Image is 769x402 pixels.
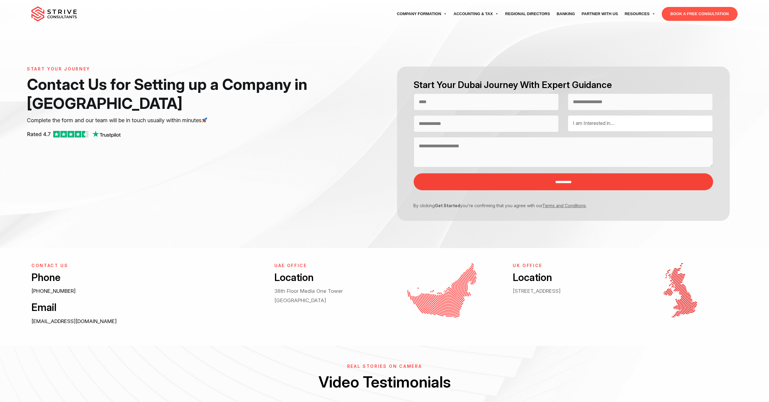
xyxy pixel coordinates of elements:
h2: Start Your Dubai Journey With Expert Guidance [414,79,713,91]
a: Partner with Us [578,5,621,22]
h6: UAE OFFICE [274,263,380,268]
span: I am Interested in… [573,120,615,126]
h6: START YOUR JOURNEY [27,67,334,72]
h3: Location [513,271,618,284]
img: main-logo.svg [31,6,77,21]
p: 38th Floor Media One Tower [GEOGRAPHIC_DATA] [274,286,380,305]
p: [STREET_ADDRESS] [513,286,618,296]
a: BOOK A FREE CONSULTATION [662,7,738,21]
a: Company Formation [393,5,450,22]
a: Accounting & Tax [450,5,502,22]
h6: CONTACT US [31,263,261,268]
h6: UK Office [513,263,618,268]
a: [PHONE_NUMBER] [31,288,76,294]
a: Regional Directors [502,5,553,22]
p: By clicking you’re confirming that you agree with our . [409,202,709,209]
a: Banking [553,5,578,22]
h3: Phone [31,271,261,284]
img: 🚀 [202,117,207,123]
a: Terms and Conditions [542,203,586,208]
p: Complete the form and our team will be in touch usually within minutes [27,116,334,125]
a: Resources [621,5,658,22]
form: Contact form [385,67,742,221]
h3: Location [274,271,380,284]
strong: Get Started [435,203,460,208]
h1: Contact Us for Setting up a Company in [GEOGRAPHIC_DATA] [27,75,334,113]
img: Get in touch [664,263,697,318]
a: [EMAIL_ADDRESS][DOMAIN_NAME] [31,318,117,324]
img: Get in touch [407,263,477,318]
h3: Email [31,301,261,314]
